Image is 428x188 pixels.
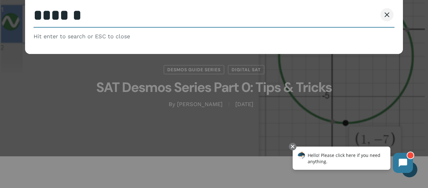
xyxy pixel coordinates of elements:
a: Digital SAT [228,65,264,74]
iframe: Chatbot [286,142,419,179]
span: Hit enter to search or ESC to close [34,33,130,40]
h1: SAT Desmos Series Part 0: Tips & Tricks [57,74,371,100]
input: Search [34,4,395,28]
a: Desmos Guide Series [164,65,224,74]
span: [DATE] [229,102,259,106]
span: By [169,102,175,106]
a: [PERSON_NAME] [177,101,222,107]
